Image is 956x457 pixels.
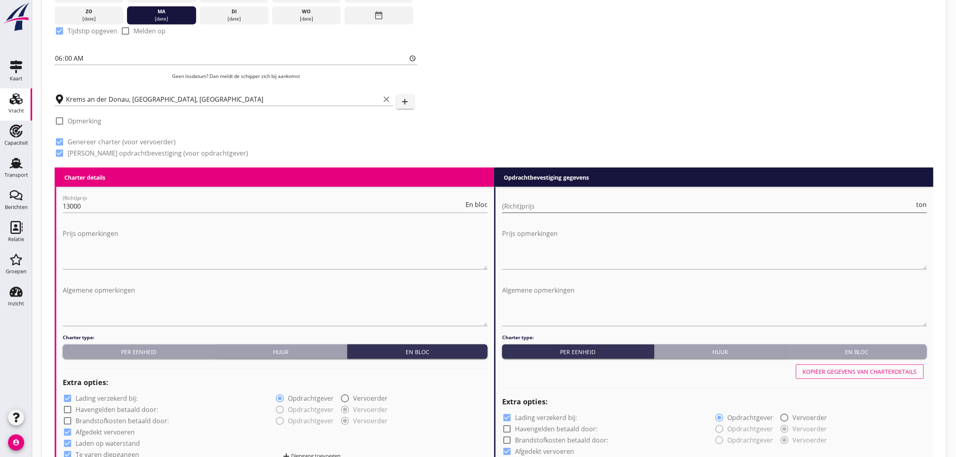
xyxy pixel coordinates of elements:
div: [DATE] [129,15,194,23]
div: ma [129,8,194,15]
label: Brandstofkosten betaald door: [515,437,608,445]
label: Havengelden betaald door: [515,425,597,433]
textarea: Prijs opmerkingen [63,227,488,269]
div: En bloc [351,348,484,356]
label: [PERSON_NAME] opdrachtbevestiging (voor opdrachtgever) [68,149,248,157]
label: Laden op waterstand [76,440,140,448]
div: Groepen [6,269,27,274]
button: En bloc [347,344,488,359]
label: Vervoerder [793,414,827,422]
div: Huur [658,348,784,356]
div: Capaciteit [4,140,28,146]
div: Per eenheid [66,348,211,356]
label: Genereer charter (voor vervoerder) [68,138,176,146]
button: Huur [654,344,787,359]
input: Losplaats [66,93,380,106]
div: [DATE] [201,15,267,23]
i: clear [382,94,392,104]
h4: Charter type: [63,334,488,341]
div: wo [274,8,339,15]
label: Afgedekt vervoeren [76,428,135,437]
label: Opdrachtgever [728,414,773,422]
img: logo-small.a267ee39.svg [2,2,31,32]
div: Inzicht [8,301,24,306]
label: Vervoerder [353,395,388,403]
h2: Extra opties: [502,397,927,408]
textarea: Algemene opmerkingen [502,284,927,326]
i: account_circle [8,434,24,451]
label: Tijdstip opgeven [68,27,117,35]
h4: Charter type: [502,334,927,341]
label: Afgedekt vervoeren [515,448,574,456]
div: Huur [218,348,344,356]
i: date_range [374,8,384,23]
label: Havengelden betaald door: [76,406,158,414]
textarea: Algemene opmerkingen [63,284,488,326]
label: Lading verzekerd bij: [515,414,577,422]
input: (Richt)prijs [63,200,464,213]
button: Per eenheid [63,344,215,359]
label: Opdrachtgever [288,395,334,403]
div: di [201,8,267,15]
span: ton [917,201,927,208]
div: zo [57,8,122,15]
h2: Extra opties: [63,377,488,388]
label: Melden op [133,27,166,35]
label: Brandstofkosten betaald door: [76,417,169,425]
div: Berichten [5,205,28,210]
button: Huur [215,344,348,359]
div: En bloc [790,348,924,356]
label: Lading verzekerd bij: [76,395,137,403]
div: Vracht [8,108,24,113]
label: Opmerking [68,117,101,125]
div: Kopiëer gegevens van charterdetails [803,368,917,376]
span: En bloc [466,201,488,208]
button: Per eenheid [502,344,654,359]
p: Geen losdatum? Dan meldt de schipper zich bij aankomst [55,73,417,80]
i: add [400,97,410,107]
div: Transport [4,172,28,178]
textarea: Prijs opmerkingen [502,227,927,269]
button: Kopiëer gegevens van charterdetails [796,365,924,379]
div: Relatie [8,237,24,242]
div: Kaart [10,76,23,81]
div: Per eenheid [505,348,651,356]
div: [DATE] [274,15,339,23]
div: [DATE] [57,15,122,23]
input: (Richt)prijs [502,200,915,213]
button: En bloc [787,344,927,359]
